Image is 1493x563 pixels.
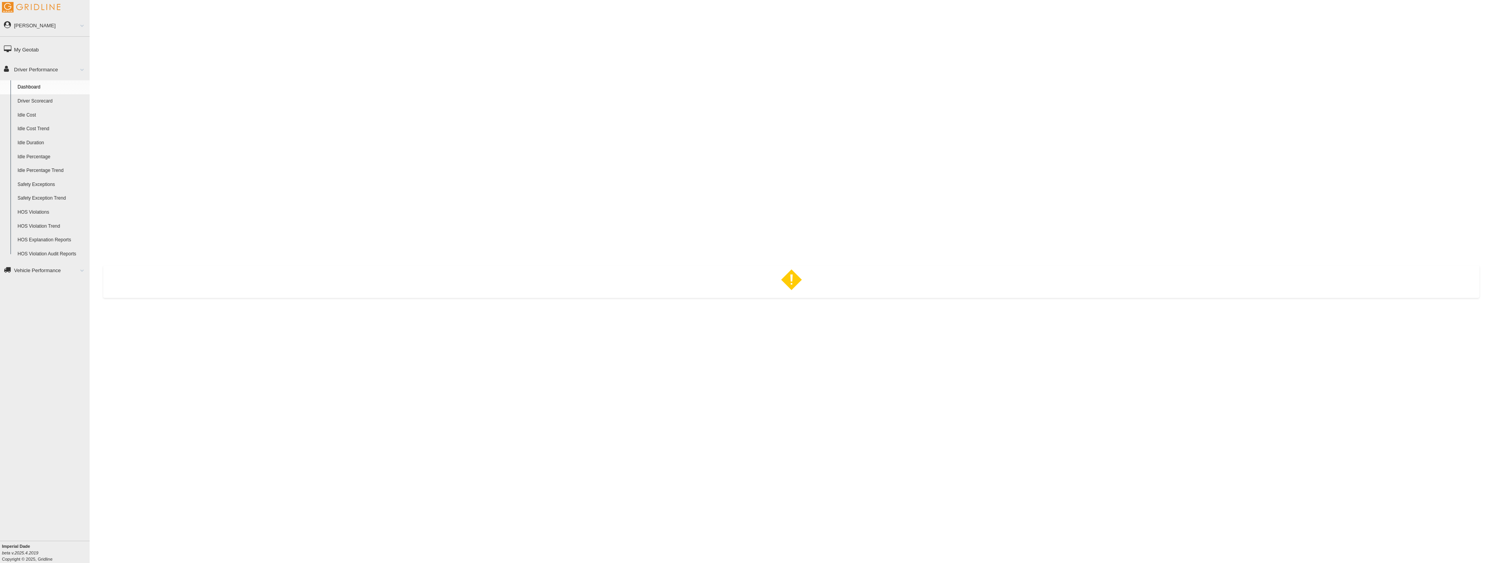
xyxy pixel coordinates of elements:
[14,94,90,108] a: Driver Scorecard
[2,2,60,12] img: Gridline
[14,136,90,150] a: Idle Duration
[2,551,38,555] i: beta v.2025.4.2019
[14,233,90,247] a: HOS Explanation Reports
[14,80,90,94] a: Dashboard
[14,247,90,261] a: HOS Violation Audit Reports
[14,150,90,164] a: Idle Percentage
[14,164,90,178] a: Idle Percentage Trend
[14,205,90,220] a: HOS Violations
[95,10,1487,553] div: error-box
[14,178,90,192] a: Safety Exceptions
[2,543,90,562] div: Copyright © 2025, Gridline
[14,122,90,136] a: Idle Cost Trend
[14,191,90,205] a: Safety Exception Trend
[14,108,90,122] a: Idle Cost
[2,544,30,549] b: Imperial Dade
[14,220,90,234] a: HOS Violation Trend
